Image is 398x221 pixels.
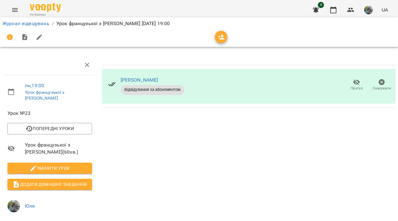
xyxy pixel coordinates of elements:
[12,181,87,188] span: Додати домашнє завдання
[2,20,49,26] a: Журнал відвідувань
[25,203,35,209] a: Юля
[364,6,373,14] img: c71655888622cca4d40d307121b662d7.jpeg
[121,87,184,92] span: Відвідування за абонементом
[7,163,92,174] button: Змінити урок
[12,125,87,132] span: Попередні уроки
[25,90,64,101] a: Урок французької з [PERSON_NAME]
[382,7,388,13] span: UA
[318,2,324,8] span: 4
[12,165,87,172] span: Змінити урок
[2,20,396,27] nav: breadcrumb
[30,13,61,17] span: For Business
[7,123,92,134] button: Попередні уроки
[7,179,92,190] button: Додати домашнє завдання
[25,141,92,156] span: Урок французької з [PERSON_NAME] ( 60 хв. )
[344,76,369,94] button: Прогул
[25,83,44,88] a: пн , 19:00
[121,77,158,83] a: [PERSON_NAME]
[7,200,20,212] img: c71655888622cca4d40d307121b662d7.jpeg
[373,86,391,91] span: Скасувати
[7,110,92,117] span: Урок №23
[52,20,54,27] li: /
[30,3,61,12] img: Voopty Logo
[7,2,22,17] button: Menu
[369,76,394,94] button: Скасувати
[56,20,170,27] p: Урок французької з [PERSON_NAME] [DATE] 19:00
[350,86,363,91] span: Прогул
[379,4,391,16] button: UA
